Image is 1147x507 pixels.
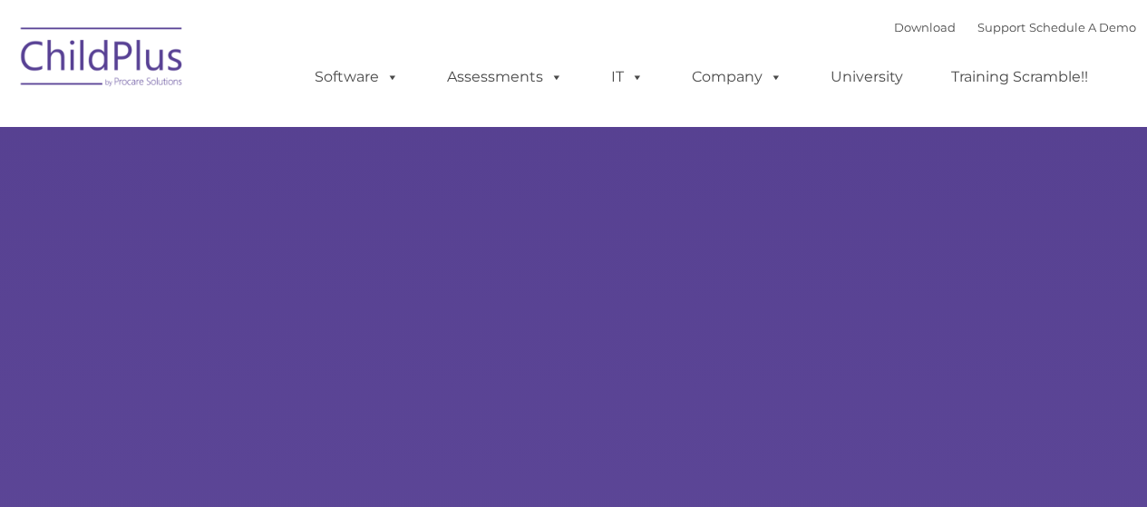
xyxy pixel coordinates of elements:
a: IT [593,59,662,95]
font: | [894,20,1136,34]
img: ChildPlus by Procare Solutions [12,15,193,105]
a: Company [674,59,801,95]
a: Assessments [429,59,581,95]
a: Download [894,20,956,34]
a: Schedule A Demo [1029,20,1136,34]
a: Software [296,59,417,95]
a: Training Scramble!! [933,59,1106,95]
a: University [812,59,921,95]
a: Support [977,20,1025,34]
